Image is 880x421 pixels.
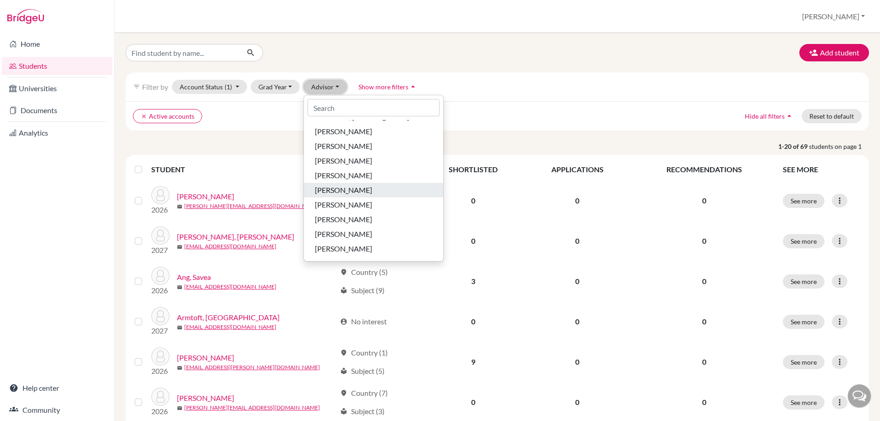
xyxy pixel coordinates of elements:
[777,159,865,180] th: SEE MORE
[133,83,140,90] i: filter_list
[358,83,408,91] span: Show more filters
[637,195,772,206] p: 0
[142,82,168,91] span: Filter by
[351,80,425,94] button: Show more filtersarrow_drop_up
[637,397,772,408] p: 0
[783,315,825,329] button: See more
[340,388,388,399] div: Country (7)
[408,82,418,91] i: arrow_drop_up
[151,186,170,204] img: Alkafri, Mariyya
[303,95,444,262] div: Advisor
[177,365,182,371] span: mail
[423,342,524,382] td: 9
[184,323,276,331] a: [EMAIL_ADDRESS][DOMAIN_NAME]
[423,221,524,261] td: 0
[126,44,239,61] input: Find student by name...
[637,235,772,246] p: 0
[783,395,825,410] button: See more
[304,227,443,241] button: [PERSON_NAME]
[524,221,631,261] td: 0
[304,124,443,139] button: [PERSON_NAME]
[315,243,372,254] span: [PERSON_NAME]
[308,99,440,116] input: Search
[340,367,347,375] span: local_library
[315,155,372,166] span: [PERSON_NAME]
[304,256,443,271] button: Noushtakin, [PERSON_NAME]
[315,170,372,181] span: [PERSON_NAME]
[184,202,320,210] a: [PERSON_NAME][EMAIL_ADDRESS][DOMAIN_NAME]
[184,363,320,372] a: [EMAIL_ADDRESS][PERSON_NAME][DOMAIN_NAME]
[151,366,170,377] p: 2026
[151,267,170,285] img: Ang, Savea
[151,159,335,180] th: STUDENT
[340,287,347,294] span: local_library
[340,349,347,356] span: location_on
[737,109,802,123] button: Hide all filtersarrow_drop_up
[340,285,385,296] div: Subject (9)
[524,180,631,221] td: 0
[2,379,112,397] a: Help center
[177,231,294,242] a: [PERSON_NAME], [PERSON_NAME]
[251,80,300,94] button: Grad Year
[423,261,524,301] td: 3
[151,388,170,406] img: Behera, Anisha
[133,109,202,123] button: clearActive accounts
[177,393,234,404] a: [PERSON_NAME]
[184,404,320,412] a: [PERSON_NAME][EMAIL_ADDRESS][DOMAIN_NAME]
[783,355,825,369] button: See more
[151,325,170,336] p: 2027
[799,44,869,61] button: Add student
[524,261,631,301] td: 0
[225,83,232,91] span: (1)
[783,234,825,248] button: See more
[340,318,347,325] span: account_circle
[304,153,443,168] button: [PERSON_NAME]
[151,226,170,245] img: Allard Klenell, Max
[315,185,372,196] span: [PERSON_NAME]
[423,301,524,342] td: 0
[340,267,388,278] div: Country (5)
[151,347,170,366] img: Awada, Abbas
[340,347,388,358] div: Country (1)
[2,35,112,53] a: Home
[177,191,234,202] a: [PERSON_NAME]
[340,408,347,415] span: local_library
[524,301,631,342] td: 0
[304,183,443,197] button: [PERSON_NAME]
[315,126,372,137] span: [PERSON_NAME]
[802,109,862,123] button: Reset to default
[631,159,777,180] th: RECOMMENDATIONS
[172,80,247,94] button: Account Status(1)
[141,113,147,120] i: clear
[184,283,276,291] a: [EMAIL_ADDRESS][DOMAIN_NAME]
[304,139,443,153] button: [PERSON_NAME]
[20,6,42,15] span: Hjälp
[177,312,280,323] a: Armtoft, [GEOGRAPHIC_DATA]
[315,199,372,210] span: [PERSON_NAME]
[304,212,443,227] button: [PERSON_NAME]
[151,245,170,256] p: 2027
[2,401,112,419] a: Community
[637,276,772,287] p: 0
[151,307,170,325] img: Armtoft, Victoria
[637,356,772,367] p: 0
[524,342,631,382] td: 0
[177,352,234,363] a: [PERSON_NAME]
[423,159,524,180] th: SHORTLISTED
[2,79,112,98] a: Universities
[303,80,347,94] button: Advisor
[177,244,182,250] span: mail
[778,142,809,151] strong: 1-20 of 69
[151,406,170,417] p: 2026
[2,124,112,142] a: Analytics
[340,389,347,397] span: location_on
[151,204,170,215] p: 2026
[783,194,825,208] button: See more
[340,316,387,327] div: No interest
[151,285,170,296] p: 2026
[785,111,794,120] i: arrow_drop_up
[177,204,182,209] span: mail
[340,366,385,377] div: Subject (5)
[7,9,44,24] img: Bridge-U
[809,142,869,151] span: students on page 1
